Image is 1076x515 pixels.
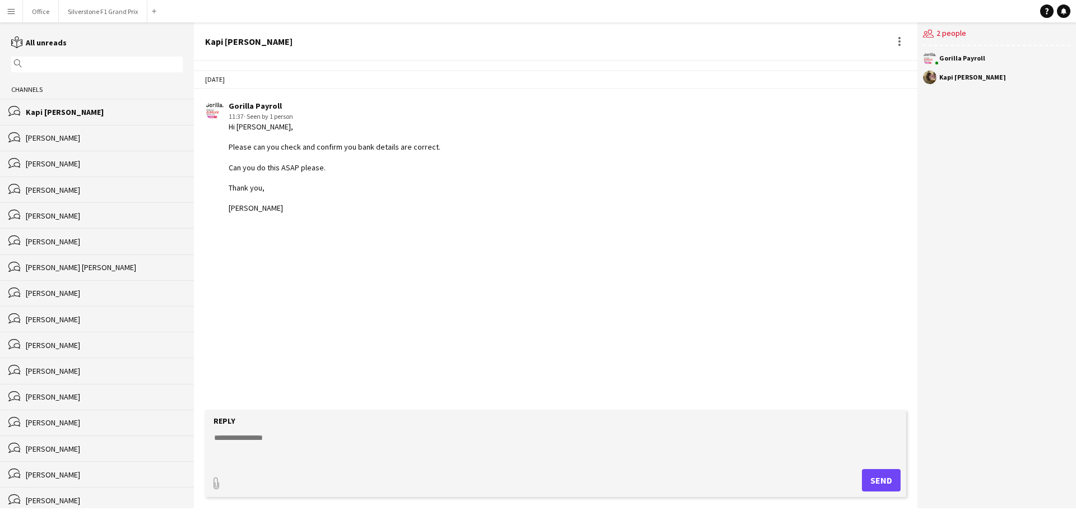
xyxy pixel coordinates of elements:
div: [PERSON_NAME] [26,470,183,480]
div: Kapi [PERSON_NAME] [26,107,183,117]
div: Gorilla Payroll [939,55,985,62]
a: All unreads [11,38,67,48]
button: Office [23,1,59,22]
div: [PERSON_NAME] [26,133,183,143]
div: [PERSON_NAME] [26,417,183,428]
div: [PERSON_NAME] [26,495,183,505]
div: [PERSON_NAME] [26,211,183,221]
div: [PERSON_NAME] [26,159,183,169]
button: Silverstone F1 Grand Prix [59,1,147,22]
span: · Seen by 1 person [244,112,293,120]
div: [PERSON_NAME] [26,236,183,247]
div: [PERSON_NAME] [26,444,183,454]
div: [PERSON_NAME] [26,366,183,376]
div: [DATE] [194,70,917,89]
div: [PERSON_NAME] [PERSON_NAME] [26,262,183,272]
div: [PERSON_NAME] [26,185,183,195]
div: [PERSON_NAME] [26,288,183,298]
div: Hi [PERSON_NAME], Please can you check and confirm you bank details are correct. Can you do this ... [229,122,440,214]
button: Send [862,469,901,491]
div: Gorilla Payroll [229,101,440,111]
div: [PERSON_NAME] [26,340,183,350]
div: 11:37 [229,112,440,122]
div: Kapi [PERSON_NAME] [205,36,293,47]
div: 2 people [923,22,1070,46]
div: [PERSON_NAME] [26,314,183,324]
label: Reply [214,416,235,426]
div: Kapi [PERSON_NAME] [939,74,1006,81]
div: [PERSON_NAME] [26,392,183,402]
